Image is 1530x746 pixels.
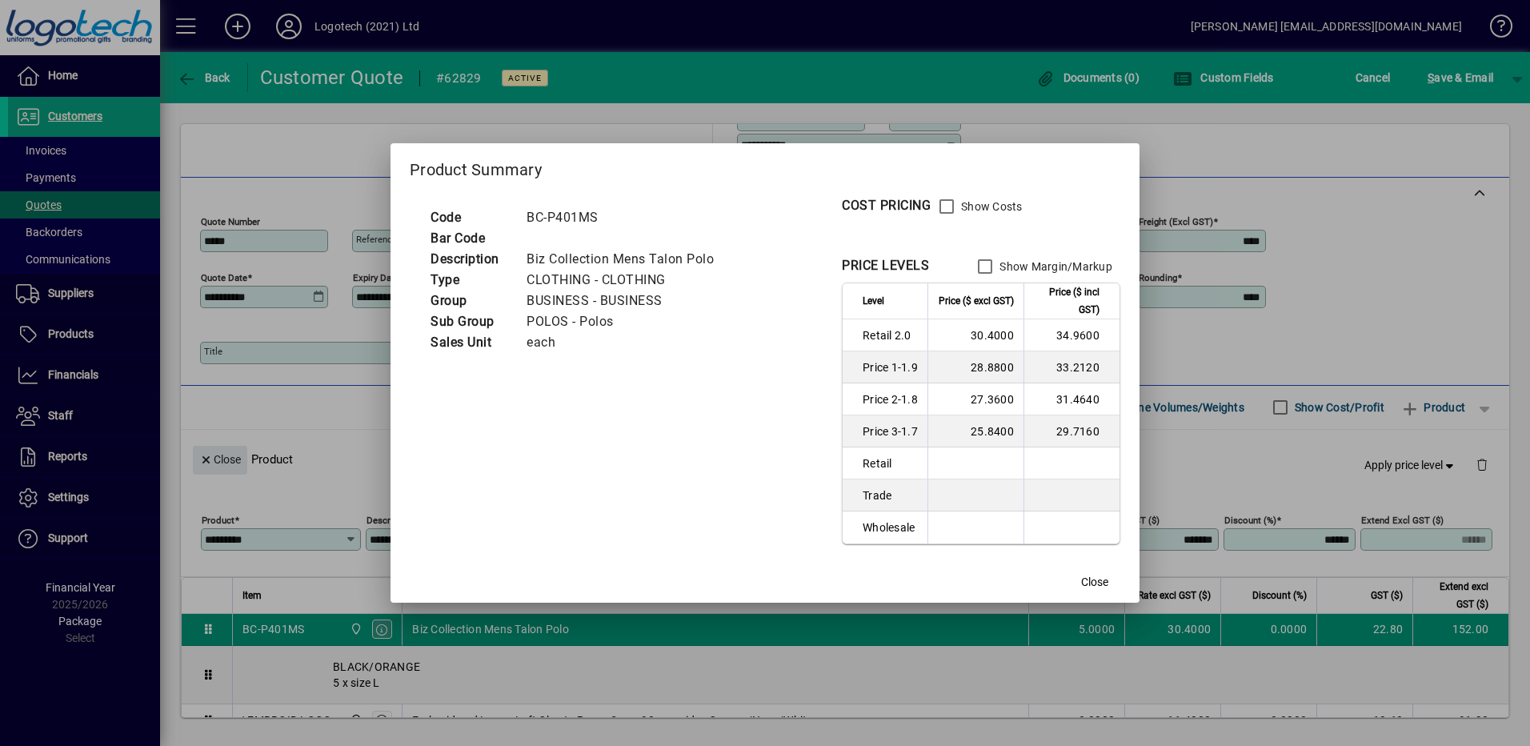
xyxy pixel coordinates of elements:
div: PRICE LEVELS [842,256,929,275]
td: POLOS - Polos [519,311,733,332]
span: Level [863,292,884,310]
td: Code [423,207,519,228]
span: Retail 2.0 [863,327,918,343]
div: COST PRICING [842,196,931,215]
span: Price 2-1.8 [863,391,918,407]
span: Wholesale [863,519,918,535]
label: Show Margin/Markup [996,259,1112,275]
td: 29.7160 [1023,415,1119,447]
span: Price ($ excl GST) [939,292,1014,310]
td: Type [423,270,519,291]
td: Sales Unit [423,332,519,353]
td: 34.9600 [1023,319,1119,351]
span: Price ($ incl GST) [1034,283,1099,319]
span: Trade [863,487,918,503]
td: Bar Code [423,228,519,249]
td: CLOTHING - CLOTHING [519,270,733,291]
td: 33.2120 [1023,351,1119,383]
td: Group [423,291,519,311]
td: Sub Group [423,311,519,332]
span: Price 3-1.7 [863,423,918,439]
td: 31.4640 [1023,383,1119,415]
td: 25.8400 [927,415,1023,447]
span: Close [1081,574,1108,591]
label: Show Costs [958,199,1023,215]
span: Price 1-1.9 [863,359,918,375]
td: BUSINESS - BUSINESS [519,291,733,311]
td: 30.4000 [927,319,1023,351]
span: Retail [863,455,918,471]
td: each [519,332,733,353]
td: BC-P401MS [519,207,733,228]
td: 28.8800 [927,351,1023,383]
td: 27.3600 [927,383,1023,415]
button: Close [1069,568,1120,596]
h2: Product Summary [391,143,1139,190]
td: Biz Collection Mens Talon Polo [519,249,733,270]
td: Description [423,249,519,270]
